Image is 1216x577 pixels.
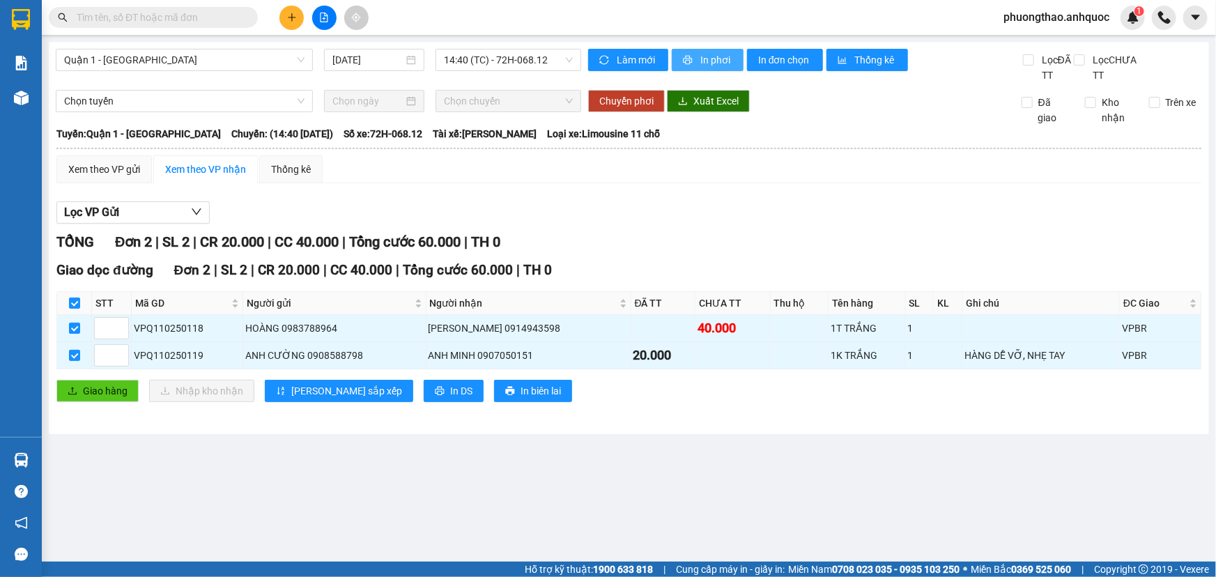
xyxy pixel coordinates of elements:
[12,9,30,30] img: logo-vxr
[1096,95,1138,125] span: Kho nhận
[56,233,94,250] span: TỔNG
[279,6,304,30] button: plus
[1127,11,1139,24] img: icon-new-feature
[396,262,399,278] span: |
[312,6,337,30] button: file-add
[633,346,693,365] div: 20.000
[1033,95,1075,125] span: Đã giao
[1082,562,1084,577] span: |
[516,262,520,278] span: |
[12,13,33,28] span: Gửi:
[247,295,412,311] span: Người gửi
[58,13,68,22] span: search
[265,380,413,402] button: sort-ascending[PERSON_NAME] sắp xếp
[1183,6,1208,30] button: caret-down
[855,52,897,68] span: Thống kê
[132,342,243,369] td: VPQ110250119
[56,128,221,139] b: Tuyến: Quận 1 - [GEOGRAPHIC_DATA]
[15,516,28,530] span: notification
[698,318,767,338] div: 40.000
[14,56,29,70] img: solution-icon
[588,49,668,71] button: syncLàm mới
[471,233,500,250] span: TH 0
[83,383,128,399] span: Giao hàng
[464,233,468,250] span: |
[15,548,28,561] span: message
[494,380,572,402] button: printerIn biên lai
[174,262,211,278] span: Đơn 2
[149,380,254,402] button: downloadNhập kho nhận
[547,126,660,141] span: Loại xe: Limousine 11 chỗ
[115,233,152,250] span: Đơn 2
[155,233,159,250] span: |
[1160,95,1202,110] span: Trên xe
[403,262,513,278] span: Tổng cước 60.000
[12,12,153,95] div: VP 18 [PERSON_NAME] [GEOGRAPHIC_DATA][PERSON_NAME][GEOGRAPHIC_DATA]
[435,386,445,397] span: printer
[523,262,552,278] span: TH 0
[14,91,29,105] img: warehouse-icon
[132,315,243,342] td: VPQ110250118
[831,348,902,363] div: 1K TRẮNG
[663,562,665,577] span: |
[183,98,236,123] span: VPBR
[1134,6,1144,16] sup: 1
[1158,11,1171,24] img: phone-icon
[433,126,537,141] span: Tài xế: [PERSON_NAME]
[349,233,461,250] span: Tổng cước 60.000
[430,295,617,311] span: Người nhận
[992,8,1121,26] span: phuongthao.anhquoc
[588,90,665,112] button: Chuyển phơi
[788,562,960,577] span: Miền Nam
[1122,321,1199,336] div: VPBR
[64,49,305,70] span: Quận 1 - Vũng Tàu
[68,386,77,397] span: upload
[429,321,629,336] div: [PERSON_NAME] 0914943598
[56,380,139,402] button: uploadGiao hàng
[838,55,849,66] span: bar-chart
[200,233,264,250] span: CR 20.000
[1137,6,1141,16] span: 1
[231,126,333,141] span: Chuyến: (14:40 [DATE])
[56,201,210,224] button: Lọc VP Gửi
[965,348,1117,363] div: HÀNG DỄ VỠ, NHẸ TAY
[77,10,241,25] input: Tìm tên, số ĐT hoặc mã đơn
[672,49,744,71] button: printerIn phơi
[747,49,823,71] button: In đơn chọn
[908,321,931,336] div: 1
[693,93,739,109] span: Xuất Excel
[450,383,472,399] span: In DS
[291,383,402,399] span: [PERSON_NAME] sắp xếp
[165,162,246,177] div: Xem theo VP nhận
[275,233,339,250] span: CC 40.000
[683,55,695,66] span: printer
[424,380,484,402] button: printerIn DS
[1139,564,1148,574] span: copyright
[963,292,1120,315] th: Ghi chú
[162,233,190,250] span: SL 2
[323,262,327,278] span: |
[342,233,346,250] span: |
[332,93,403,109] input: Chọn ngày
[599,55,611,66] span: sync
[906,292,934,315] th: SL
[831,321,902,336] div: 1T TRẮNG
[344,6,369,30] button: aim
[134,348,240,363] div: VPQ110250119
[56,262,153,278] span: Giao dọc đường
[829,292,905,315] th: Tên hàng
[276,386,286,397] span: sort-ascending
[12,95,153,112] div: [PERSON_NAME]
[14,453,29,468] img: warehouse-icon
[68,162,140,177] div: Xem theo VP gửi
[1190,11,1202,24] span: caret-down
[771,292,829,315] th: Thu hộ
[1036,52,1074,83] span: Lọc ĐÃ TT
[330,262,392,278] span: CC 40.000
[700,52,732,68] span: In phơi
[221,262,247,278] span: SL 2
[319,13,329,22] span: file-add
[617,52,657,68] span: Làm mới
[521,383,561,399] span: In biên lai
[64,203,119,221] span: Lọc VP Gửi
